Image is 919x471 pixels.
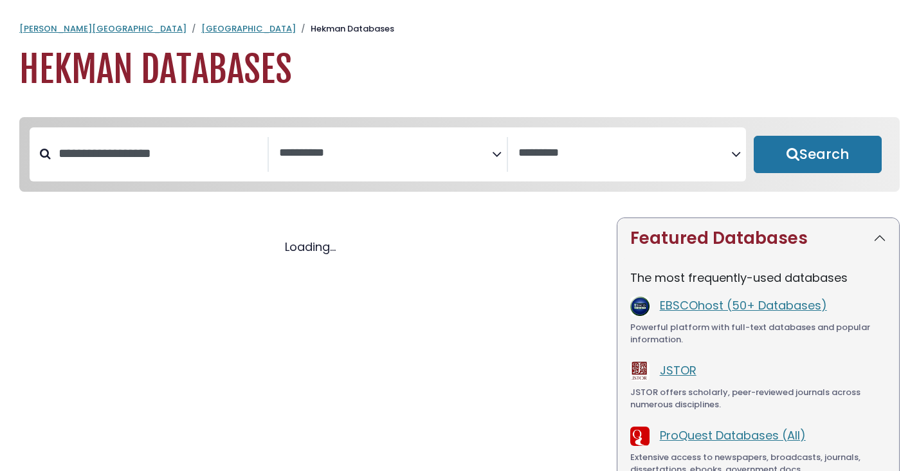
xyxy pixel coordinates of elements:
div: JSTOR offers scholarly, peer-reviewed journals across numerous disciplines. [630,386,886,411]
a: ProQuest Databases (All) [660,427,806,443]
nav: breadcrumb [19,23,900,35]
a: [PERSON_NAME][GEOGRAPHIC_DATA] [19,23,187,35]
p: The most frequently-used databases [630,269,886,286]
div: Loading... [19,238,601,255]
button: Featured Databases [617,218,899,259]
a: EBSCOhost (50+ Databases) [660,297,827,313]
button: Submit for Search Results [754,136,882,173]
div: Powerful platform with full-text databases and popular information. [630,321,886,346]
textarea: Search [518,147,731,160]
textarea: Search [279,147,492,160]
a: JSTOR [660,362,696,378]
li: Hekman Databases [296,23,394,35]
h1: Hekman Databases [19,48,900,91]
a: [GEOGRAPHIC_DATA] [201,23,296,35]
input: Search database by title or keyword [51,143,268,164]
nav: Search filters [19,117,900,192]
